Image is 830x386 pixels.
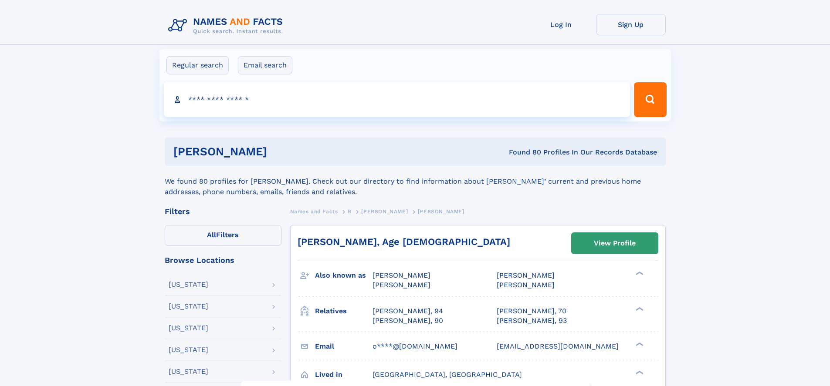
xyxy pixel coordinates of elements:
h3: Lived in [315,367,373,382]
a: [PERSON_NAME], Age [DEMOGRAPHIC_DATA] [298,236,510,247]
h3: Relatives [315,304,373,319]
a: [PERSON_NAME] [361,206,408,217]
label: Email search [238,56,292,74]
div: Filters [165,208,281,215]
span: [GEOGRAPHIC_DATA], [GEOGRAPHIC_DATA] [373,370,522,379]
div: ❯ [634,341,644,347]
div: ❯ [634,271,644,276]
label: Regular search [166,56,229,74]
a: Sign Up [596,14,666,35]
a: [PERSON_NAME], 94 [373,306,443,316]
span: [PERSON_NAME] [418,208,464,215]
span: All [207,231,216,239]
a: Log In [526,14,596,35]
a: [PERSON_NAME], 90 [373,316,443,326]
button: Search Button [634,82,666,117]
h3: Also known as [315,268,373,283]
span: [EMAIL_ADDRESS][DOMAIN_NAME] [497,342,619,350]
div: [US_STATE] [169,303,208,310]
a: [PERSON_NAME], 70 [497,306,566,316]
span: [PERSON_NAME] [497,281,555,289]
div: [US_STATE] [169,368,208,375]
span: [PERSON_NAME] [497,271,555,279]
img: Logo Names and Facts [165,14,290,37]
div: We found 80 profiles for [PERSON_NAME]. Check out our directory to find information about [PERSON... [165,166,666,197]
div: ❯ [634,306,644,312]
span: B [348,208,352,215]
span: [PERSON_NAME] [373,271,430,279]
div: Found 80 Profiles In Our Records Database [388,148,657,157]
h1: [PERSON_NAME] [173,146,388,157]
div: [US_STATE] [169,346,208,353]
a: Names and Facts [290,206,338,217]
input: search input [164,82,630,117]
span: [PERSON_NAME] [373,281,430,289]
h3: Email [315,339,373,354]
a: View Profile [572,233,658,254]
span: [PERSON_NAME] [361,208,408,215]
div: [US_STATE] [169,281,208,288]
div: ❯ [634,369,644,375]
label: Filters [165,225,281,246]
a: B [348,206,352,217]
a: [PERSON_NAME], 93 [497,316,567,326]
div: View Profile [594,233,636,253]
div: [US_STATE] [169,325,208,332]
div: Browse Locations [165,256,281,264]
